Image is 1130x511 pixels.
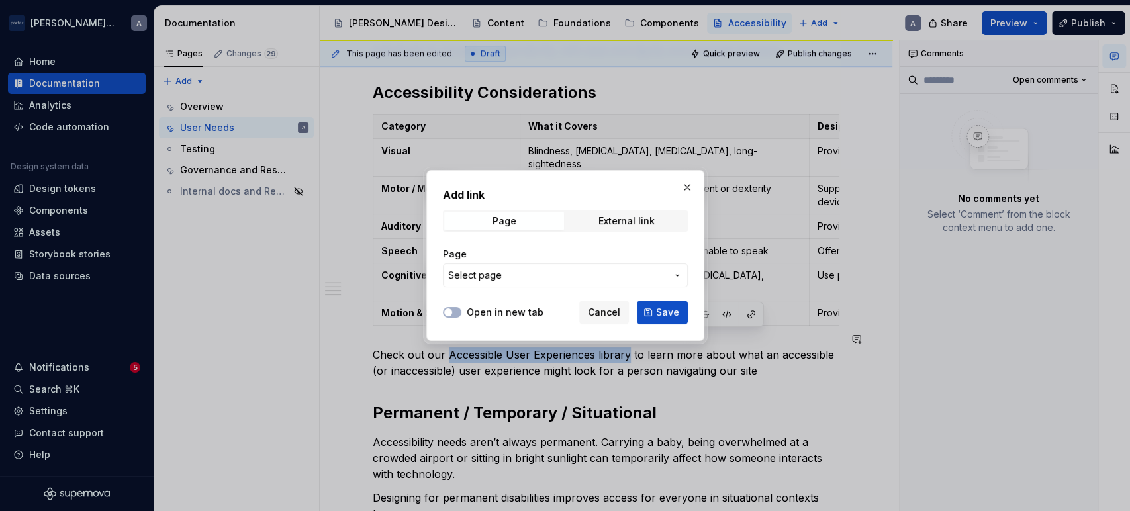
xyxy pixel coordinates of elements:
span: Cancel [588,306,620,319]
button: Select page [443,263,688,287]
div: Page [492,216,516,226]
label: Open in new tab [467,306,543,319]
button: Cancel [579,301,629,324]
span: Save [656,306,679,319]
label: Page [443,248,467,261]
button: Save [637,301,688,324]
span: Select page [448,269,502,282]
div: External link [598,216,655,226]
h2: Add link [443,187,688,203]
